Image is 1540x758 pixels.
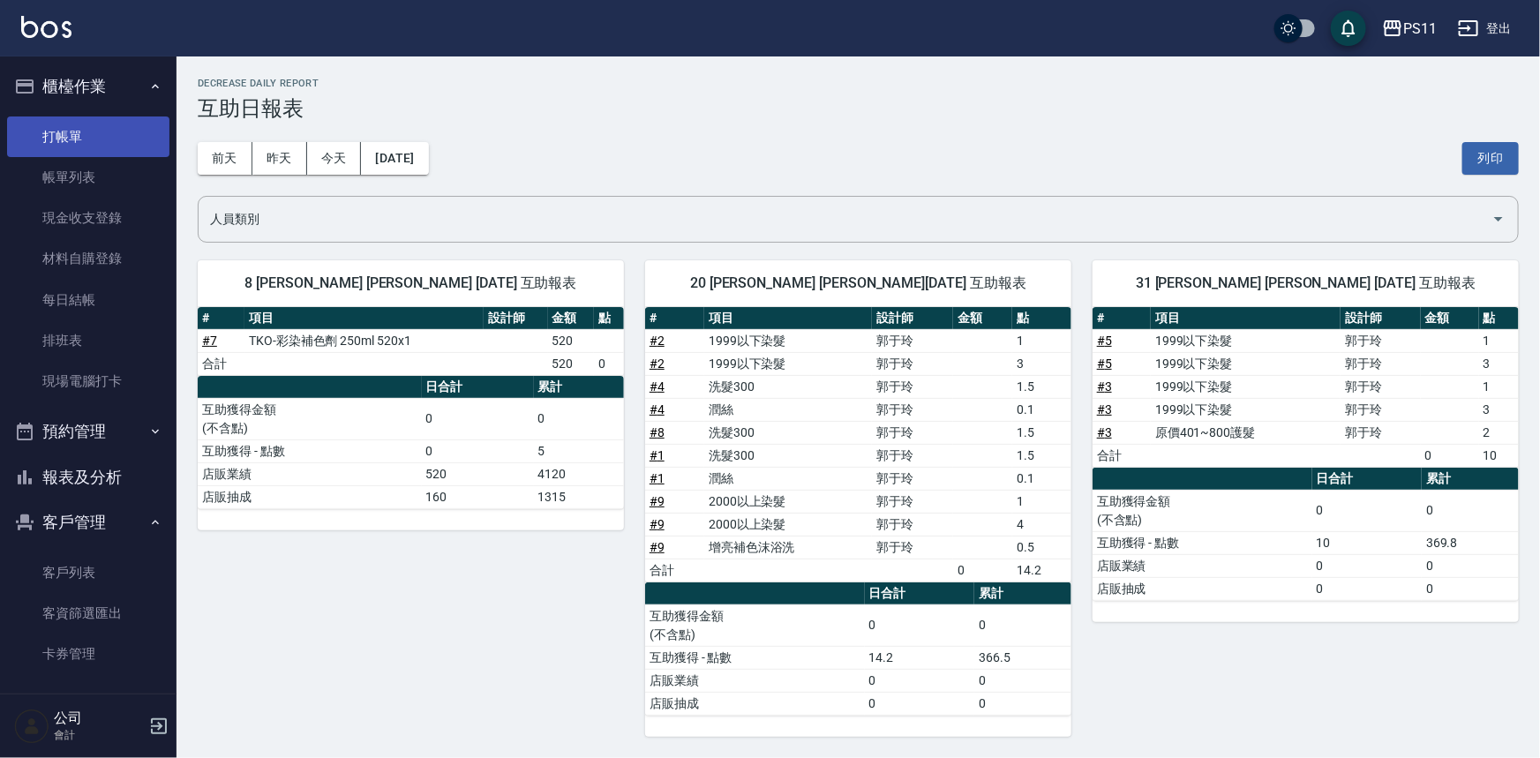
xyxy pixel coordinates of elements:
[1097,334,1112,348] a: #5
[650,402,665,417] a: #4
[1484,205,1513,233] button: Open
[198,485,422,508] td: 店販抽成
[198,376,624,509] table: a dense table
[361,142,428,175] button: [DATE]
[1375,11,1444,47] button: PS11
[865,646,974,669] td: 14.2
[645,307,1071,582] table: a dense table
[7,320,169,361] a: 排班表
[1422,554,1519,577] td: 0
[872,490,953,513] td: 郭于玲
[219,274,603,292] span: 8 [PERSON_NAME] [PERSON_NAME] [DATE] 互助報表
[1097,402,1112,417] a: #3
[534,485,624,508] td: 1315
[7,499,169,545] button: 客戶管理
[1451,12,1519,45] button: 登出
[1421,444,1479,467] td: 0
[244,307,484,330] th: 項目
[7,593,169,634] a: 客資篩選匯出
[1341,307,1420,330] th: 設計師
[198,462,422,485] td: 店販業績
[198,142,252,175] button: 前天
[953,307,1012,330] th: 金額
[865,582,974,605] th: 日合計
[534,398,624,439] td: 0
[1093,468,1519,601] table: a dense table
[7,409,169,454] button: 預約管理
[7,682,169,728] button: 行銷工具
[704,352,872,375] td: 1999以下染髮
[7,238,169,279] a: 材料自購登錄
[14,709,49,744] img: Person
[422,398,534,439] td: 0
[1312,577,1422,600] td: 0
[1012,536,1071,559] td: 0.5
[1422,577,1519,600] td: 0
[534,462,624,485] td: 4120
[1403,18,1437,40] div: PS11
[650,334,665,348] a: #2
[645,604,865,646] td: 互助獲得金額 (不含點)
[872,398,953,421] td: 郭于玲
[650,494,665,508] a: #9
[21,16,71,38] img: Logo
[1312,468,1422,491] th: 日合計
[650,540,665,554] a: #9
[198,398,422,439] td: 互助獲得金額 (不含點)
[1151,352,1341,375] td: 1999以下染髮
[54,727,144,743] p: 會計
[1012,513,1071,536] td: 4
[974,692,1071,715] td: 0
[1151,398,1341,421] td: 1999以下染髮
[534,439,624,462] td: 5
[1479,329,1519,352] td: 1
[872,467,953,490] td: 郭于玲
[872,352,953,375] td: 郭于玲
[7,280,169,320] a: 每日結帳
[704,329,872,352] td: 1999以下染髮
[974,646,1071,669] td: 366.5
[7,198,169,238] a: 現金收支登錄
[872,329,953,352] td: 郭于玲
[704,513,872,536] td: 2000以上染髮
[7,361,169,402] a: 現場電腦打卡
[1479,398,1519,421] td: 3
[872,513,953,536] td: 郭于玲
[1093,307,1519,468] table: a dense table
[198,78,1519,89] h2: Decrease Daily Report
[974,669,1071,692] td: 0
[1479,352,1519,375] td: 3
[1341,329,1420,352] td: 郭于玲
[202,334,217,348] a: #7
[1341,375,1420,398] td: 郭于玲
[650,471,665,485] a: #1
[1422,490,1519,531] td: 0
[198,307,624,376] table: a dense table
[872,536,953,559] td: 郭于玲
[1093,554,1312,577] td: 店販業績
[1012,352,1071,375] td: 3
[645,692,865,715] td: 店販抽成
[645,559,704,582] td: 合計
[548,352,595,375] td: 520
[974,604,1071,646] td: 0
[244,329,484,352] td: TKO-彩染補色劑 250ml 520x1
[548,329,595,352] td: 520
[974,582,1071,605] th: 累計
[704,444,872,467] td: 洗髮300
[1341,352,1420,375] td: 郭于玲
[484,307,547,330] th: 設計師
[1097,425,1112,439] a: #3
[1093,307,1151,330] th: #
[1012,467,1071,490] td: 0.1
[422,439,534,462] td: 0
[7,634,169,674] a: 卡券管理
[1421,307,1479,330] th: 金額
[1012,375,1071,398] td: 1.5
[594,352,624,375] td: 0
[7,552,169,593] a: 客戶列表
[865,669,974,692] td: 0
[1422,468,1519,491] th: 累計
[650,425,665,439] a: #8
[645,669,865,692] td: 店販業績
